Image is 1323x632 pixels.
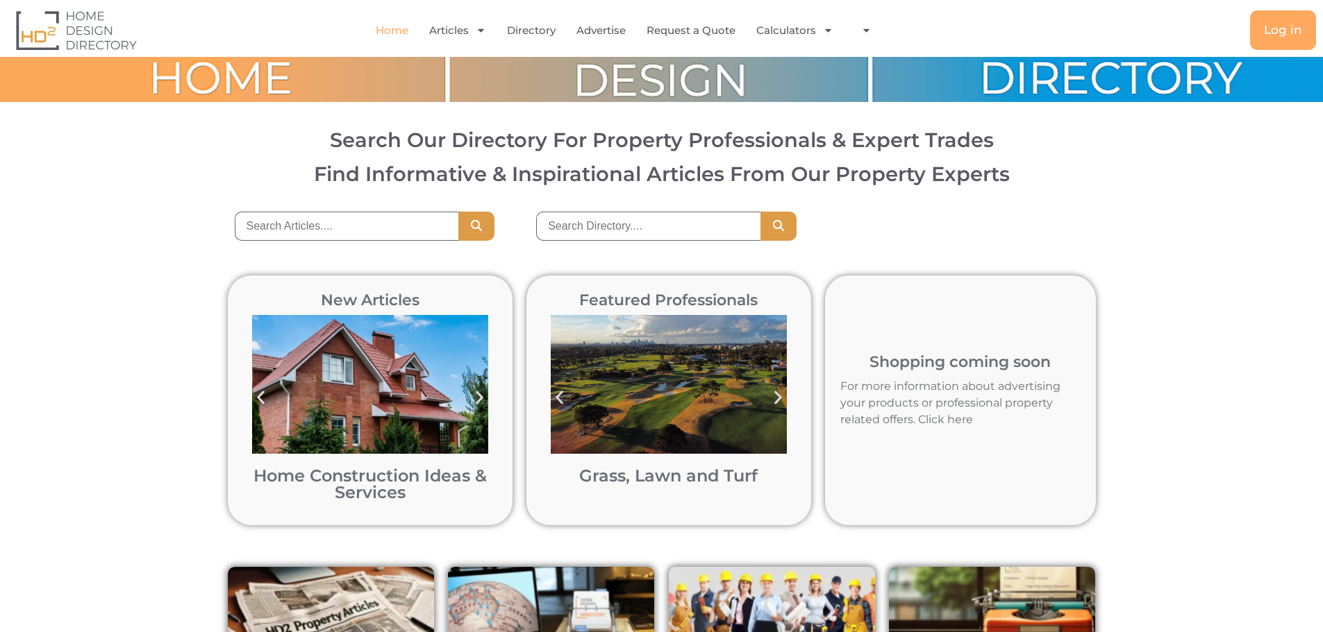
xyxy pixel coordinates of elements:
[269,15,989,46] nav: Menu
[27,130,1297,150] h2: Search Our Directory For Property Professionals & Expert Trades
[429,15,486,46] a: Articles
[756,15,833,46] a: Calculators
[1250,10,1316,50] a: Log in
[458,212,494,241] button: Search
[763,382,794,413] div: Next slide
[245,382,276,413] div: Previous slide
[536,212,760,241] input: Search Directory....
[647,15,735,46] a: Request a Quote
[579,466,758,486] a: Grass, Lawn and Turf
[464,382,495,413] div: Next slide
[253,466,487,502] a: Home Construction Ideas & Services
[544,382,575,413] div: Previous slide
[551,315,787,454] img: Bonnie Doon Golf Club in Sydney post turf pigment
[235,212,459,241] input: Search Articles....
[760,212,797,241] button: Search
[245,308,495,508] div: 1 / 12
[576,15,626,46] a: Advertise
[544,293,794,308] h2: Featured Professionals
[376,15,408,46] a: Home
[27,164,1297,184] h3: Find Informative & Inspirational Articles From Our Property Experts
[507,15,556,46] a: Directory
[1264,24,1302,36] span: Log in
[245,293,495,308] h2: New Articles
[544,308,794,508] div: 1 / 12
